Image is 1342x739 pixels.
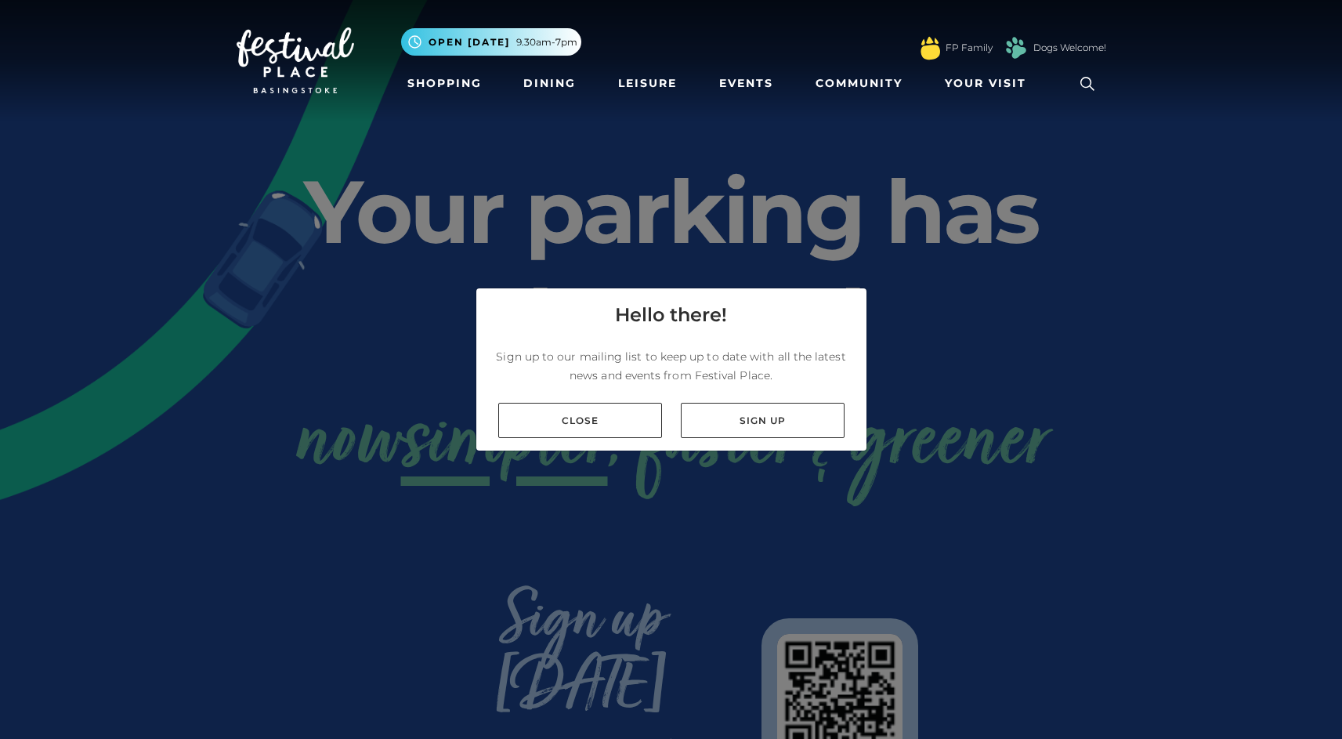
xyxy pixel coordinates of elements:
[516,35,577,49] span: 9.30am-7pm
[713,69,780,98] a: Events
[401,28,581,56] button: Open [DATE] 9.30am-7pm
[945,75,1026,92] span: Your Visit
[429,35,510,49] span: Open [DATE]
[809,69,909,98] a: Community
[237,27,354,93] img: Festival Place Logo
[489,347,854,385] p: Sign up to our mailing list to keep up to date with all the latest news and events from Festival ...
[946,41,993,55] a: FP Family
[615,301,727,329] h4: Hello there!
[612,69,683,98] a: Leisure
[939,69,1040,98] a: Your Visit
[681,403,845,438] a: Sign up
[498,403,662,438] a: Close
[401,69,488,98] a: Shopping
[517,69,582,98] a: Dining
[1033,41,1106,55] a: Dogs Welcome!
